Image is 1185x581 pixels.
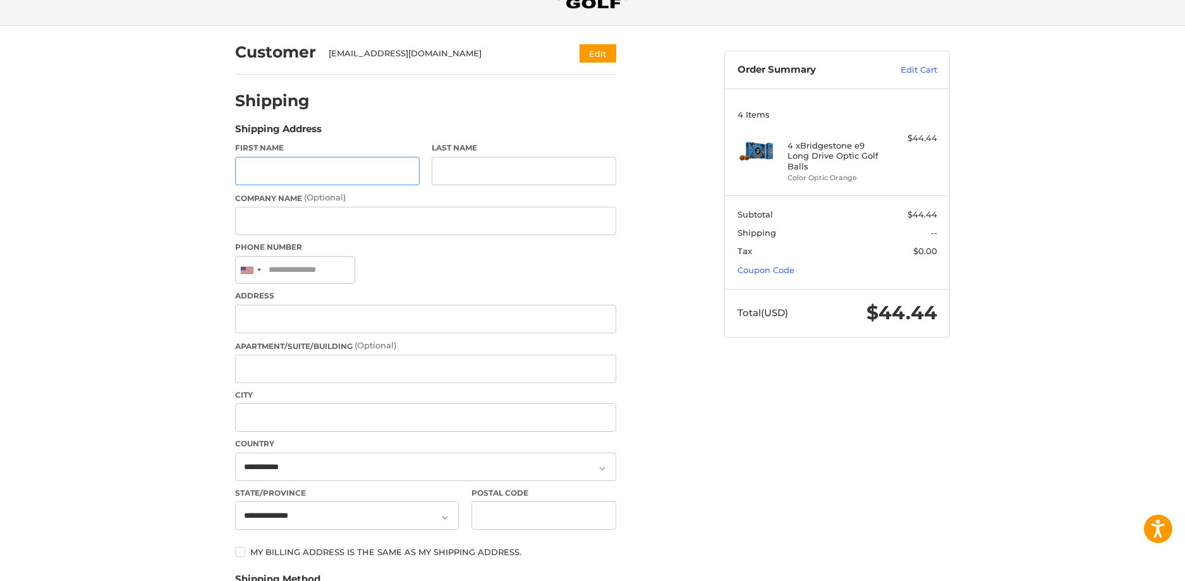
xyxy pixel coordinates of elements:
label: Country [235,438,616,450]
span: $44.44 [866,301,937,324]
span: $0.00 [913,246,937,256]
label: Last Name [432,142,616,154]
li: Color Optic Orange [787,173,884,183]
span: Tax [738,246,752,256]
div: [EMAIL_ADDRESS][DOMAIN_NAME] [329,47,556,60]
label: City [235,389,616,401]
span: Total (USD) [738,307,788,319]
small: (Optional) [355,340,396,350]
label: My billing address is the same as my shipping address. [235,547,616,557]
label: Phone Number [235,242,616,253]
label: Company Name [235,192,616,204]
label: Postal Code [471,487,617,499]
div: United States: +1 [236,257,265,284]
a: Edit Cart [873,64,937,76]
small: (Optional) [304,192,346,202]
h3: 4 Items [738,109,937,119]
label: Apartment/Suite/Building [235,339,616,352]
h4: 4 x Bridgestone e9 Long Drive Optic Golf Balls [787,140,884,171]
span: Subtotal [738,209,773,219]
span: Shipping [738,228,776,238]
div: $44.44 [887,132,937,145]
label: First Name [235,142,420,154]
label: State/Province [235,487,459,499]
button: Edit [580,44,616,63]
h3: Order Summary [738,64,873,76]
h2: Customer [235,42,316,62]
a: Coupon Code [738,265,794,275]
label: Address [235,290,616,302]
h2: Shipping [235,91,310,111]
span: -- [931,228,937,238]
legend: Shipping Address [235,122,322,142]
span: $44.44 [908,209,937,219]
